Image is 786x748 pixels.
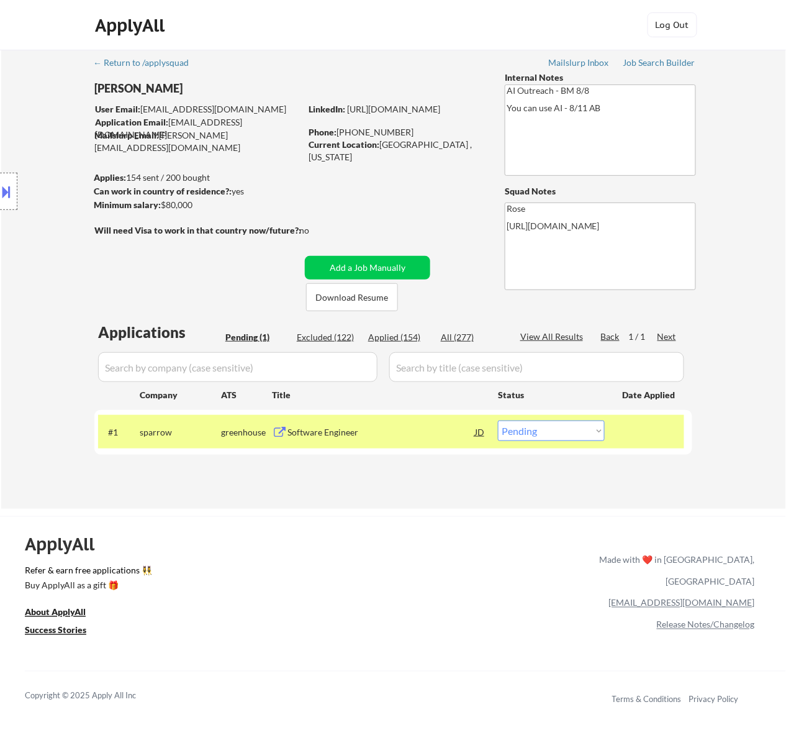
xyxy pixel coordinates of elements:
[25,690,168,703] div: Copyright © 2025 Apply All Inc
[548,58,610,70] a: Mailslurp Inbox
[108,426,130,439] div: #1
[25,581,149,590] div: Buy ApplyAll as a gift 🎁
[98,352,377,382] input: Search by company (case sensitive)
[299,224,335,237] div: no
[309,127,337,137] strong: Phone:
[98,325,221,340] div: Applications
[648,12,697,37] button: Log Out
[601,331,621,343] div: Back
[297,331,359,344] div: Excluded (122)
[657,331,677,343] div: Next
[309,139,379,150] strong: Current Location:
[25,606,103,622] a: About ApplyAll
[548,58,610,67] div: Mailslurp Inbox
[609,598,755,608] a: [EMAIL_ADDRESS][DOMAIN_NAME]
[287,426,475,439] div: Software Engineer
[629,331,657,343] div: 1 / 1
[657,619,755,630] a: Release Notes/Changelog
[25,624,103,640] a: Success Stories
[305,256,430,280] button: Add a Job Manually
[225,331,287,344] div: Pending (1)
[306,283,398,311] button: Download Resume
[25,625,86,636] u: Success Stories
[623,389,677,401] div: Date Applied
[309,104,345,114] strong: LinkedIn:
[95,15,168,36] div: ApplyAll
[595,549,755,592] div: Made with ❤️ in [GEOGRAPHIC_DATA], [GEOGRAPHIC_DATA]
[221,389,272,401] div: ATS
[623,58,696,67] div: Job Search Builder
[498,383,605,406] div: Status
[612,695,682,705] a: Terms & Conditions
[140,426,221,439] div: sparrow
[441,331,503,344] div: All (277)
[347,104,440,114] a: [URL][DOMAIN_NAME]
[25,579,149,595] a: Buy ApplyAll as a gift 🎁
[309,139,484,163] div: [GEOGRAPHIC_DATA] , [US_STATE]
[689,695,739,705] a: Privacy Policy
[309,126,484,139] div: [PHONE_NUMBER]
[389,352,684,382] input: Search by title (case sensitive)
[520,331,587,343] div: View All Results
[140,389,221,401] div: Company
[505,185,696,198] div: Squad Notes
[474,421,486,443] div: JD
[272,389,486,401] div: Title
[221,426,272,439] div: greenhouse
[505,71,696,84] div: Internal Notes
[25,607,86,618] u: About ApplyAll
[25,566,340,579] a: Refer & earn free applications 👯‍♀️
[623,58,696,70] a: Job Search Builder
[25,534,109,555] div: ApplyAll
[93,58,201,70] a: ← Return to /applysquad
[368,331,430,344] div: Applied (154)
[93,58,201,67] div: ← Return to /applysquad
